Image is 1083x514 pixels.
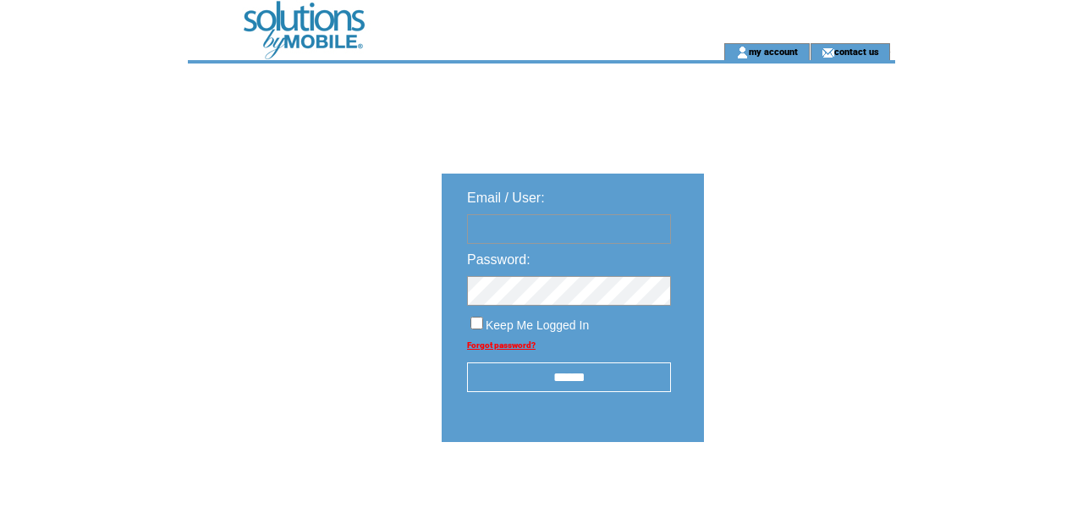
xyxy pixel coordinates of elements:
a: my account [749,46,798,57]
span: Password: [467,252,531,267]
img: transparent.png [753,484,838,506]
a: contact us [834,46,879,57]
img: account_icon.gif [736,46,749,59]
span: Email / User: [467,191,545,205]
span: Keep Me Logged In [486,318,589,332]
a: Forgot password? [467,340,536,350]
img: contact_us_icon.gif [822,46,834,59]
